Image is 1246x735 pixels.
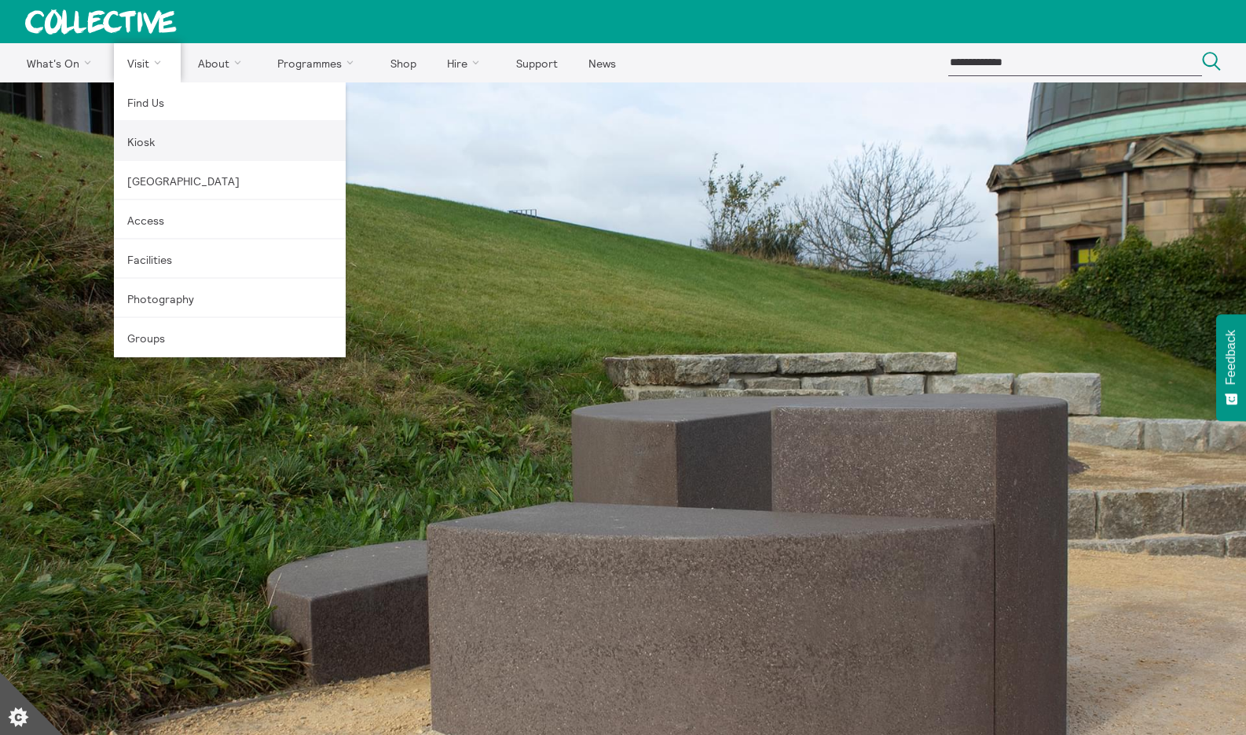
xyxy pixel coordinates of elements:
a: About [184,43,261,82]
a: Access [114,200,346,240]
a: Groups [114,318,346,357]
a: Shop [376,43,430,82]
a: News [574,43,629,82]
a: Visit [114,43,181,82]
a: Support [502,43,571,82]
a: Hire [434,43,500,82]
a: Facilities [114,240,346,279]
a: [GEOGRAPHIC_DATA] [114,161,346,200]
a: Photography [114,279,346,318]
a: Programmes [264,43,374,82]
button: Feedback - Show survey [1216,314,1246,421]
a: Kiosk [114,122,346,161]
span: Feedback [1224,330,1238,385]
a: Find Us [114,82,346,122]
a: What's On [13,43,111,82]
